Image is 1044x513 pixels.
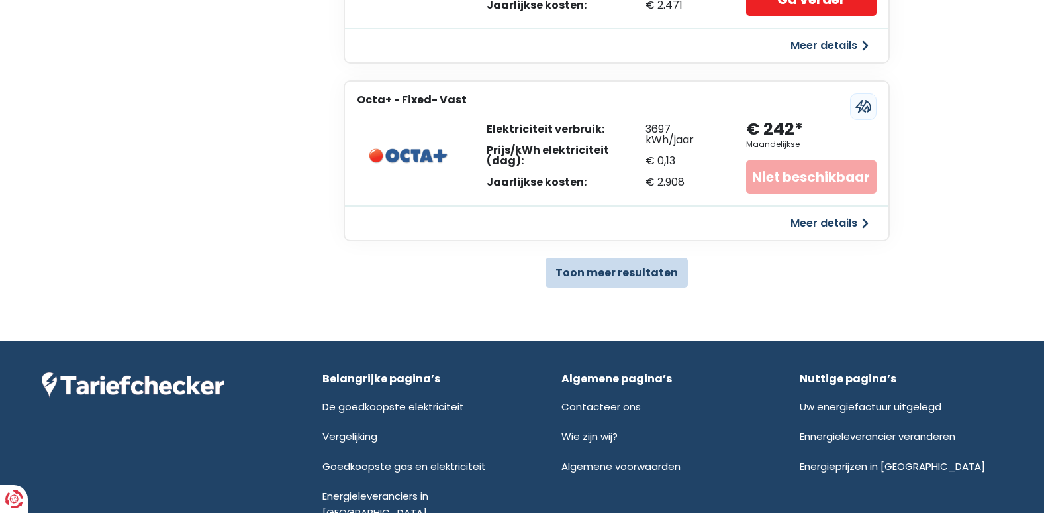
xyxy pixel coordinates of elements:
a: Algemene voorwaarden [561,459,681,473]
div: Nuttige pagina’s [800,372,1002,385]
div: Algemene pagina’s [561,372,764,385]
a: Goedkoopste gas en elektriciteit [322,459,486,473]
div: Maandelijkse [746,140,800,149]
div: Belangrijke pagina’s [322,372,525,385]
div: Jaarlijkse kosten: [487,177,645,188]
div: Elektriciteit verbruik: [487,124,645,135]
div: Prijs/kWh elektriciteit (dag): [487,145,645,166]
a: Ennergieleverancier veranderen [800,429,955,443]
h3: Octa+ - Fixed- Vast [357,93,467,106]
button: Meer details [783,211,877,235]
a: De goedkoopste elektriciteit [322,400,464,414]
div: € 2.908 [645,177,720,188]
a: Contacteer ons [561,400,641,414]
div: 3697 kWh/jaar [645,124,720,145]
img: Octa [369,148,448,164]
a: Energieprijzen in [GEOGRAPHIC_DATA] [800,459,985,473]
img: Tariefchecker logo [42,372,224,398]
div: € 0,13 [645,156,720,166]
a: Wie zijn wij? [561,429,618,443]
div: Niet beschikbaar [746,160,876,194]
a: Vergelijking [322,429,377,443]
button: Toon meer resultaten [546,258,688,288]
div: € 242* [746,119,803,141]
button: Meer details [783,34,877,58]
a: Uw energiefactuur uitgelegd [800,400,941,414]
